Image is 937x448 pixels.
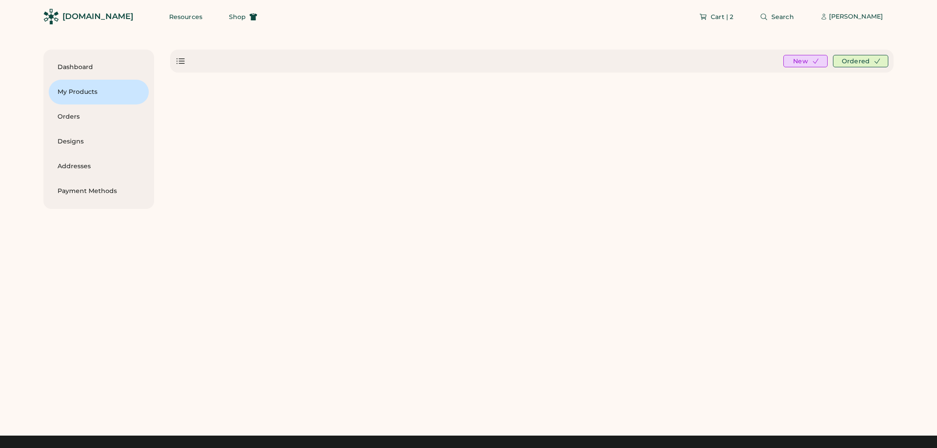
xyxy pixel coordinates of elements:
span: Search [771,14,794,20]
div: [PERSON_NAME] [829,12,883,21]
div: Payment Methods [58,187,140,196]
button: New [783,55,828,67]
div: [DOMAIN_NAME] [62,11,133,22]
button: Shop [218,8,268,26]
img: Rendered Logo - Screens [43,9,59,24]
span: Cart | 2 [711,14,733,20]
div: Addresses [58,162,140,171]
button: Resources [159,8,213,26]
button: Search [749,8,805,26]
div: Show list view [175,56,186,66]
div: Designs [58,137,140,146]
div: Orders [58,112,140,121]
button: Cart | 2 [689,8,744,26]
button: Ordered [833,55,888,67]
span: Shop [229,14,246,20]
div: My Products [58,88,140,97]
div: Dashboard [58,63,140,72]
